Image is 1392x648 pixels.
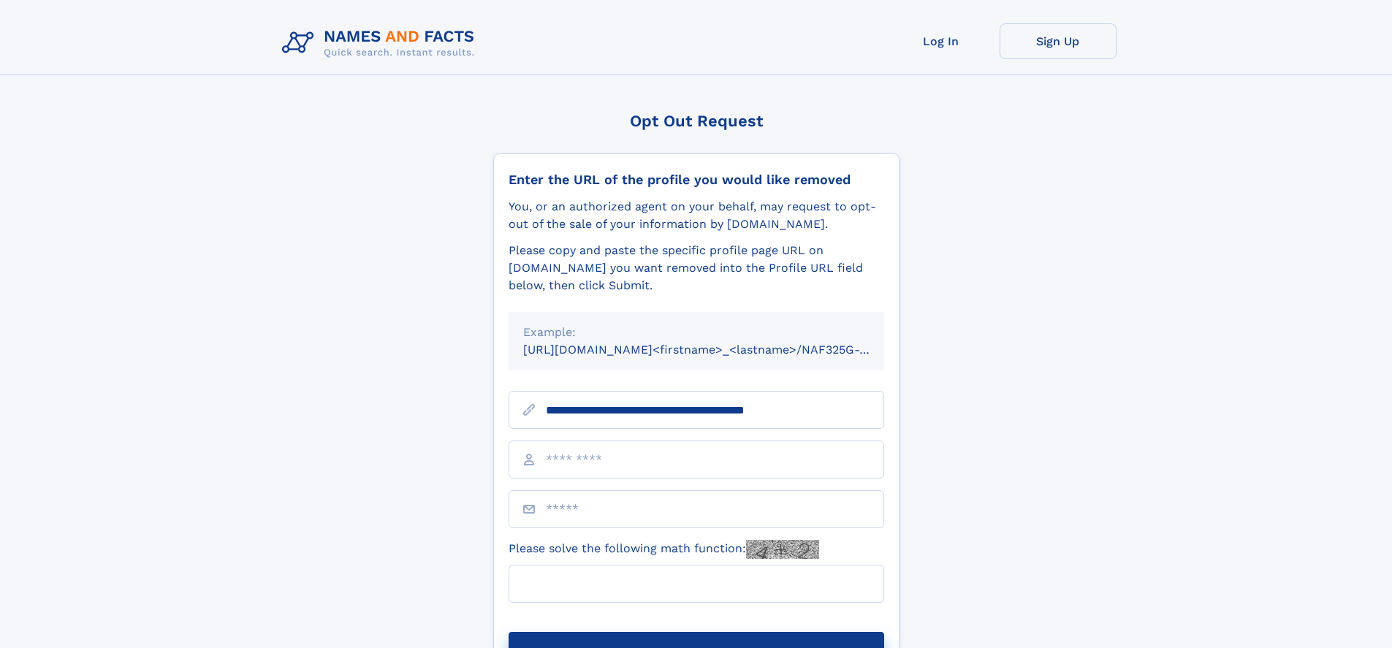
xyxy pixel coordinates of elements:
a: Sign Up [1000,23,1117,59]
small: [URL][DOMAIN_NAME]<firstname>_<lastname>/NAF325G-xxxxxxxx [523,343,912,357]
div: Please copy and paste the specific profile page URL on [DOMAIN_NAME] you want removed into the Pr... [509,242,884,294]
img: Logo Names and Facts [276,23,487,63]
div: You, or an authorized agent on your behalf, may request to opt-out of the sale of your informatio... [509,198,884,233]
label: Please solve the following math function: [509,540,819,559]
div: Example: [523,324,870,341]
div: Enter the URL of the profile you would like removed [509,172,884,188]
a: Log In [883,23,1000,59]
div: Opt Out Request [493,112,900,130]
